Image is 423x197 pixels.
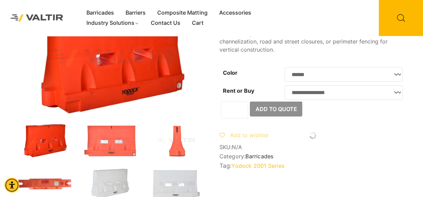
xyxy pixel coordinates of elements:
[221,102,248,119] input: Product quantity
[4,178,19,193] div: Accessibility Menu
[145,18,186,28] a: Contact Us
[232,144,242,150] span: N/A
[81,8,120,18] a: Barricades
[223,69,237,76] label: Color
[219,144,406,150] span: SKU:
[5,9,69,27] img: Valtir Rentals
[17,124,72,157] img: 2001_Org_3Q-1.jpg
[219,153,406,160] span: Category:
[245,153,273,160] a: Barricades
[213,8,257,18] a: Accessories
[250,102,302,117] button: Add to Quote
[186,18,209,28] a: Cart
[81,18,145,28] a: Industry Solutions
[219,162,406,169] span: Tag:
[219,21,406,54] p: The Yodock® 2001 Barricade is a plastic, water filled Longitudinal Channelizing Device (LCD) used...
[120,8,151,18] a: Barriers
[148,124,204,157] img: A bright orange traffic cone with a wide base and a narrow top, designed for road safety and traf...
[151,8,213,18] a: Composite Matting
[223,87,254,94] label: Rent or Buy
[231,162,284,169] a: Yodock 2001 Series
[83,124,138,157] img: An orange traffic barrier with two rectangular openings and a logo at the bottom.
[204,2,390,114] img: 2001_Org_Front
